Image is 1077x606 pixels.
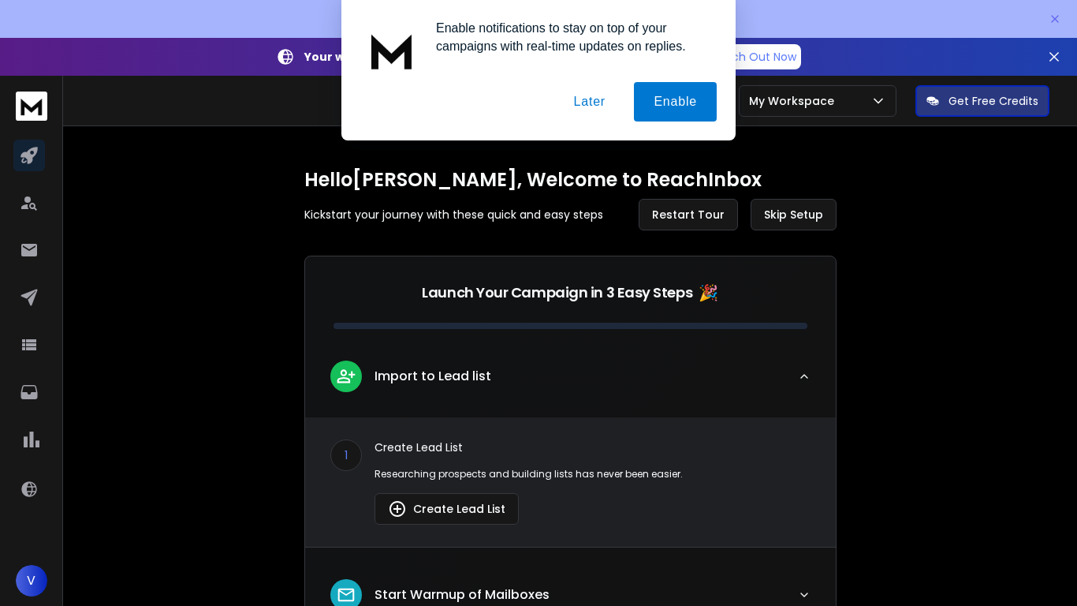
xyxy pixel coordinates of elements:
[764,207,823,223] span: Skip Setup
[330,440,362,471] div: 1
[305,348,836,417] button: leadImport to Lead list
[375,468,811,481] p: Researching prospects and building lists has never been easier.
[375,585,550,604] p: Start Warmup of Mailboxes
[375,367,491,386] p: Import to Lead list
[16,565,47,597] button: V
[336,585,356,605] img: lead
[305,417,836,547] div: leadImport to Lead list
[304,167,837,193] h1: Hello [PERSON_NAME] , Welcome to ReachInbox
[336,366,356,386] img: lead
[422,282,692,304] p: Launch Your Campaign in 3 Easy Steps
[388,499,407,518] img: lead
[634,82,717,122] button: Enable
[375,493,519,525] button: Create Lead List
[375,440,811,455] p: Create Lead List
[304,207,603,223] p: Kickstart your journey with these quick and easy steps
[751,199,837,230] button: Skip Setup
[699,282,718,304] span: 🎉
[360,19,423,82] img: notification icon
[553,82,624,122] button: Later
[423,19,717,55] div: Enable notifications to stay on top of your campaigns with real-time updates on replies.
[639,199,738,230] button: Restart Tour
